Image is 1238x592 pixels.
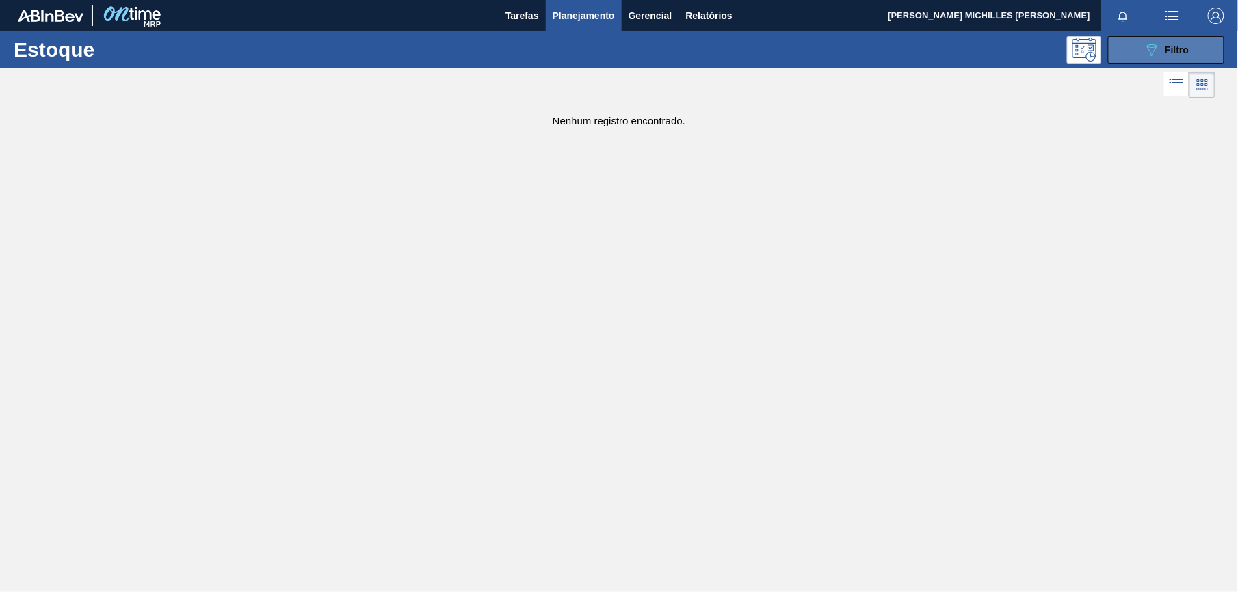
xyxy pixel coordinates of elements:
div: Visão em Cards [1189,72,1215,98]
img: Logout [1208,8,1224,24]
img: userActions [1164,8,1181,24]
span: Planejamento [553,8,615,24]
div: Pogramando: nenhum usuário selecionado [1067,36,1101,64]
span: Relatórios [686,8,733,24]
div: Visão em Lista [1164,72,1189,98]
img: TNhmsLtSVTkK8tSr43FrP2fwEKptu5GPRR3wAAAABJRU5ErkJggg== [18,10,83,22]
span: Tarefas [505,8,539,24]
span: Filtro [1165,44,1189,55]
h1: Estoque [14,42,216,57]
button: Filtro [1108,36,1224,64]
span: Gerencial [629,8,672,24]
button: Notificações [1101,6,1145,25]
